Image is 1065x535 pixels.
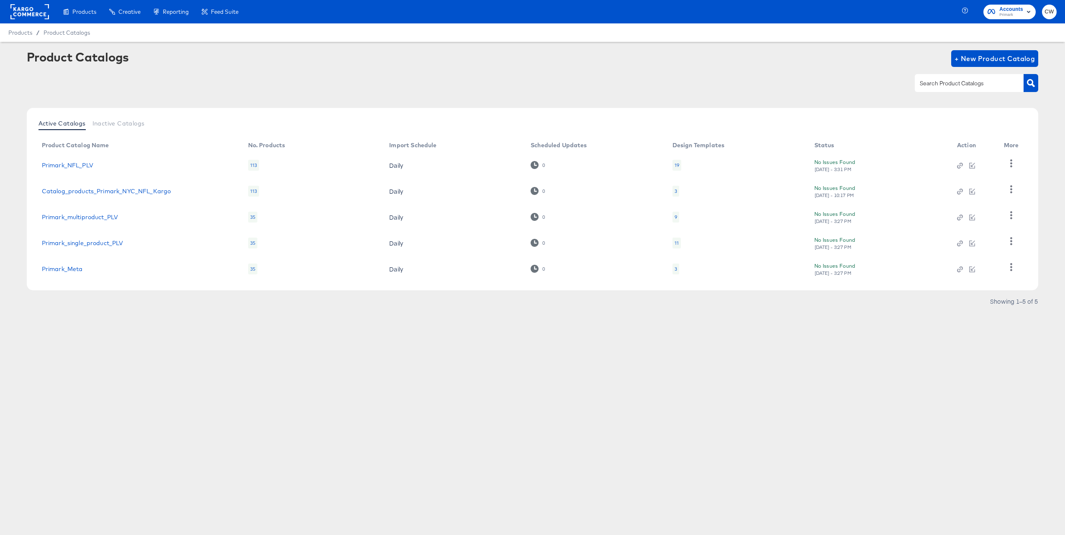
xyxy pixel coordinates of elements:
div: 19 [675,162,679,169]
th: Action [950,139,997,152]
span: CW [1045,7,1053,17]
div: No. Products [248,142,285,148]
span: + New Product Catalog [955,53,1035,64]
span: Reporting [163,8,189,15]
div: 3 [675,188,677,195]
div: 35 [248,264,257,274]
button: + New Product Catalog [951,50,1039,67]
span: Creative [118,8,141,15]
a: Primark_multiproduct_PLV [42,214,118,220]
div: 113 [248,160,259,171]
div: 0 [542,240,545,246]
div: 35 [248,238,257,248]
th: More [997,139,1029,152]
a: Product Catalogs [44,29,90,36]
span: Inactive Catalogs [92,120,145,127]
span: / [32,29,44,36]
td: Daily [382,204,524,230]
a: Catalog_products_Primark_NYC_NFL_Kargo [42,188,171,195]
span: Primark [999,12,1023,18]
div: 0 [542,214,545,220]
div: 0 [531,213,545,221]
span: Products [72,8,96,15]
span: Products [8,29,32,36]
div: 0 [531,239,545,247]
div: 113 [248,186,259,197]
div: 11 [675,240,679,246]
div: 19 [672,160,681,171]
span: Accounts [999,5,1023,14]
th: Status [808,139,950,152]
div: 0 [542,266,545,272]
div: 3 [675,266,677,272]
div: 9 [672,212,679,223]
div: 0 [531,161,545,169]
div: 11 [672,238,681,248]
span: Feed Suite [211,8,239,15]
div: 3 [672,186,679,197]
div: 9 [675,214,677,220]
div: Showing 1–5 of 5 [990,298,1038,304]
div: Product Catalogs [27,50,129,64]
div: Design Templates [672,142,724,148]
button: AccountsPrimark [983,5,1036,19]
span: Active Catalogs [38,120,86,127]
td: Daily [382,230,524,256]
td: Daily [382,152,524,178]
td: Daily [382,256,524,282]
div: 3 [672,264,679,274]
div: Import Schedule [389,142,436,148]
a: Primark_single_product_PLV [42,240,123,246]
div: 0 [531,187,545,195]
div: Scheduled Updates [531,142,587,148]
div: 0 [531,265,545,273]
a: Primark_Meta [42,266,83,272]
div: 0 [542,188,545,194]
button: CW [1042,5,1057,19]
input: Search Product Catalogs [918,79,1007,88]
div: 35 [248,212,257,223]
div: Product Catalog Name [42,142,109,148]
td: Daily [382,178,524,204]
div: 0 [542,162,545,168]
a: Primark_NFL_PLV [42,162,93,169]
